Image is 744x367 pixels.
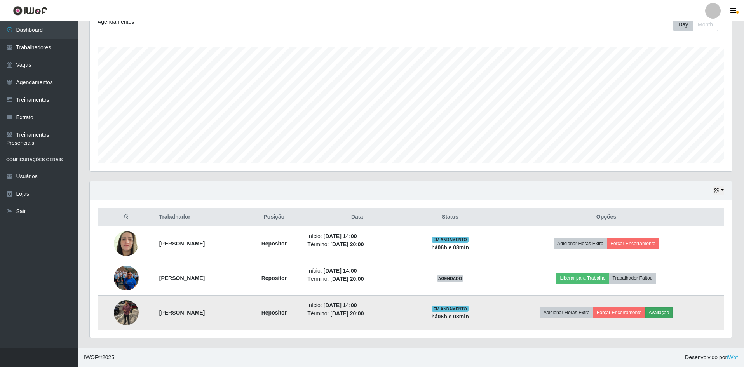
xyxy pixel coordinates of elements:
[489,208,724,226] th: Opções
[159,240,205,247] strong: [PERSON_NAME]
[323,302,357,308] time: [DATE] 14:00
[554,238,607,249] button: Adicionar Horas Extra
[437,275,464,282] span: AGENDADO
[246,208,303,226] th: Posição
[411,208,489,226] th: Status
[159,275,205,281] strong: [PERSON_NAME]
[432,237,469,243] span: EM ANDAMENTO
[645,307,673,318] button: Avaliação
[303,208,411,226] th: Data
[673,18,693,31] button: Day
[330,310,364,317] time: [DATE] 20:00
[84,354,98,360] span: IWOF
[114,300,139,325] img: 1754093291666.jpeg
[98,18,352,26] div: Agendamentos
[114,256,139,300] img: 1748446152061.jpeg
[307,275,407,283] li: Término:
[159,310,205,316] strong: [PERSON_NAME]
[431,313,469,320] strong: há 06 h e 08 min
[323,233,357,239] time: [DATE] 14:00
[261,240,287,247] strong: Repositor
[685,353,738,362] span: Desenvolvido por
[13,6,47,16] img: CoreUI Logo
[307,240,407,249] li: Término:
[330,276,364,282] time: [DATE] 20:00
[607,238,659,249] button: Forçar Encerramento
[609,273,656,284] button: Trabalhador Faltou
[330,241,364,247] time: [DATE] 20:00
[84,353,116,362] span: © 2025 .
[307,301,407,310] li: Início:
[155,208,246,226] th: Trabalhador
[432,306,469,312] span: EM ANDAMENTO
[323,268,357,274] time: [DATE] 14:00
[593,307,645,318] button: Forçar Encerramento
[673,18,724,31] div: Toolbar with button groups
[261,310,287,316] strong: Repositor
[307,310,407,318] li: Término:
[307,267,407,275] li: Início:
[540,307,593,318] button: Adicionar Horas Extra
[261,275,287,281] strong: Repositor
[693,18,718,31] button: Month
[556,273,609,284] button: Liberar para Trabalho
[431,244,469,250] strong: há 06 h e 08 min
[673,18,718,31] div: First group
[114,227,139,260] img: 1755286883736.jpeg
[727,354,738,360] a: iWof
[307,232,407,240] li: Início:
